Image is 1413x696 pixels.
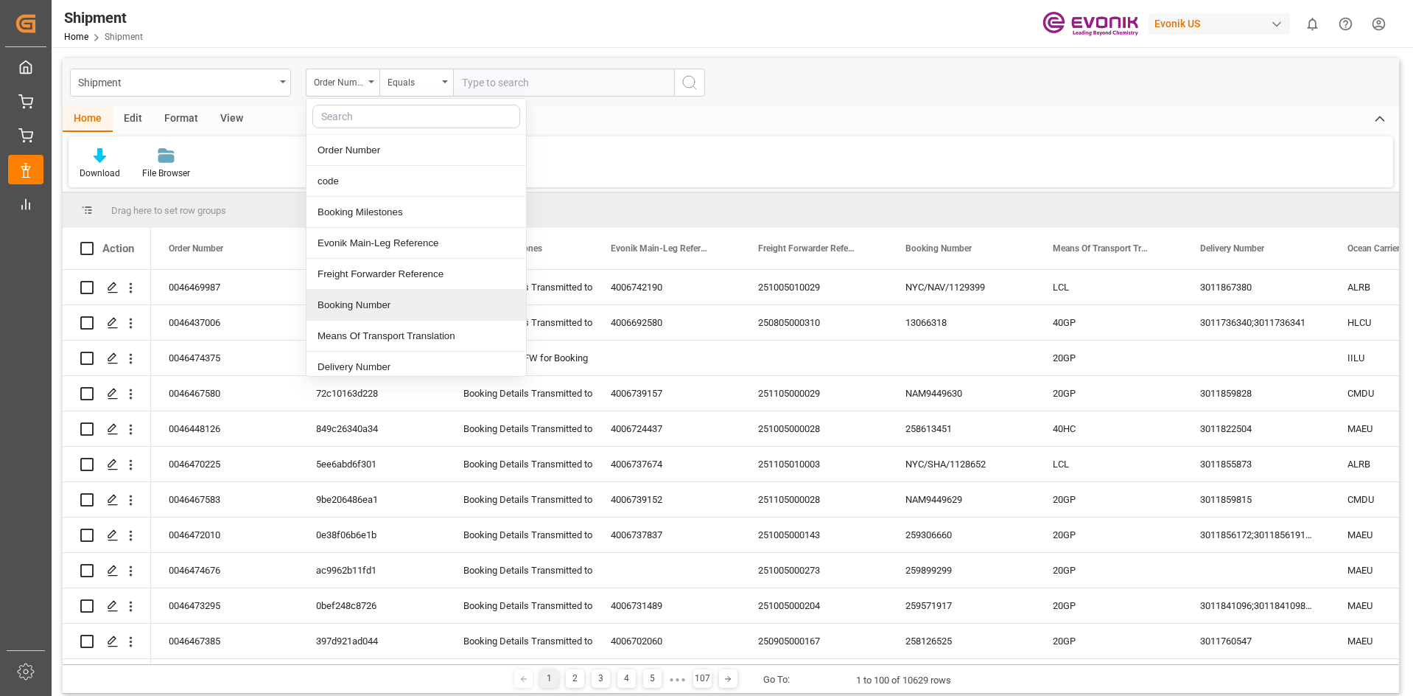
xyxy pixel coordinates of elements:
div: 1 [540,669,558,688]
div: Booking Details Transmitted to SAP [463,306,575,340]
div: Delivery Number [306,352,526,383]
span: Booking Number [905,243,972,254]
div: Submitted to FFW for Booking [463,341,575,375]
div: 4006739152 [593,482,740,517]
div: 107 [693,669,712,688]
div: 3011867380 [1182,270,1330,304]
div: 0e38f06b6e1b [298,518,446,552]
div: 251005000273 [740,553,888,588]
div: 4006731489 [593,588,740,623]
div: NYC/NAV/1129399 [888,270,1035,304]
div: 3011859815 [1182,482,1330,517]
div: 7b23416ca98f [298,270,446,304]
div: Equals [388,72,438,89]
div: Booking Details Transmitted to SAP [463,589,575,623]
div: 4006737674 [593,447,740,481]
div: Booking Number [306,290,526,321]
div: Order Number [314,72,364,89]
div: 251105000028 [740,482,888,517]
div: 20GP [1035,518,1182,552]
div: 9be206486ea1 [298,482,446,517]
div: 4006739157 [593,376,740,411]
div: Booking Details Transmitted to SAP [463,448,575,481]
div: NAM9449629 [888,482,1035,517]
div: 397d921ad044 [298,624,446,658]
div: 72c10163d228 [298,376,446,411]
div: 849c26340a34 [298,411,446,446]
input: Search [312,105,520,128]
div: 258613451 [888,411,1035,446]
div: 4006742190 [593,270,740,304]
div: LCL [1035,270,1182,304]
div: 0bef248c8726 [298,588,446,623]
div: View [209,107,254,132]
div: 0046437006 [151,305,298,340]
span: Delivery Number [1200,243,1264,254]
div: LCL [1035,447,1182,481]
div: Means Of Transport Translation [306,321,526,352]
div: ac9962b11fd1 [298,553,446,588]
div: 3011841096;3011841098;3011841099;3011841101;3011841102 [1182,588,1330,623]
span: Freight Forwarder Reference [758,243,857,254]
div: Order Number [306,135,526,166]
div: Evonik US [1149,13,1290,35]
div: ● ● ● [669,674,685,685]
div: code [306,166,526,197]
div: 20GP [1035,624,1182,658]
div: 259306660 [888,518,1035,552]
div: 258126525 [888,624,1035,658]
div: Press SPACE to select this row. [63,518,151,553]
div: 0046474676 [151,553,298,588]
div: NAM9449630 [888,376,1035,411]
div: Format [153,107,209,132]
div: 0046467583 [151,482,298,517]
div: Press SPACE to select this row. [63,482,151,518]
div: 5ee6abd6f301 [298,447,446,481]
div: Action [102,242,134,255]
div: 20GP [1035,588,1182,623]
div: Evonik Main-Leg Reference [306,228,526,259]
div: 0046467580 [151,376,298,411]
div: 3011736340;3011736341 [1182,305,1330,340]
button: Evonik US [1149,10,1296,38]
div: Go To: [763,672,790,687]
a: Home [64,32,88,42]
span: Order Number [169,243,223,254]
div: 40HC [1035,411,1182,446]
div: 251005000204 [740,588,888,623]
div: Booking Details Transmitted to SAP [463,518,575,552]
div: Press SPACE to select this row. [63,553,151,588]
div: 3011855873 [1182,447,1330,481]
div: Edit [113,107,153,132]
img: Evonik-brand-mark-Deep-Purple-RGB.jpeg_1700498283.jpeg [1042,11,1138,37]
div: 5 [643,669,662,688]
div: 2 [566,669,584,688]
div: 250905000167 [740,624,888,658]
div: Shipment [78,72,275,91]
div: 13066318 [888,305,1035,340]
div: 0046467385 [151,624,298,658]
div: 251005010029 [740,270,888,304]
div: NYC/SHA/1128652 [888,447,1035,481]
div: 40GP [1035,305,1182,340]
div: 0046473295 [151,588,298,623]
div: 4006724437 [593,411,740,446]
div: 251005000028 [740,411,888,446]
div: Booking Details Transmitted to SAP [463,554,575,588]
div: Booking Details Transmitted to SAP [463,271,575,304]
div: 1 to 100 of 10629 rows [856,673,951,688]
div: 0046470225 [151,447,298,481]
button: search button [674,69,705,97]
div: Shipment [64,7,143,29]
button: close menu [306,69,379,97]
div: 250805000310 [740,305,888,340]
div: Download [80,167,120,180]
div: 251105000029 [740,376,888,411]
div: 3011760547 [1182,624,1330,658]
div: 259571917 [888,588,1035,623]
div: File Browser [142,167,190,180]
div: Press SPACE to select this row. [63,270,151,305]
div: 4 [617,669,636,688]
div: Press SPACE to select this row. [63,376,151,411]
div: 259899299 [888,553,1035,588]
